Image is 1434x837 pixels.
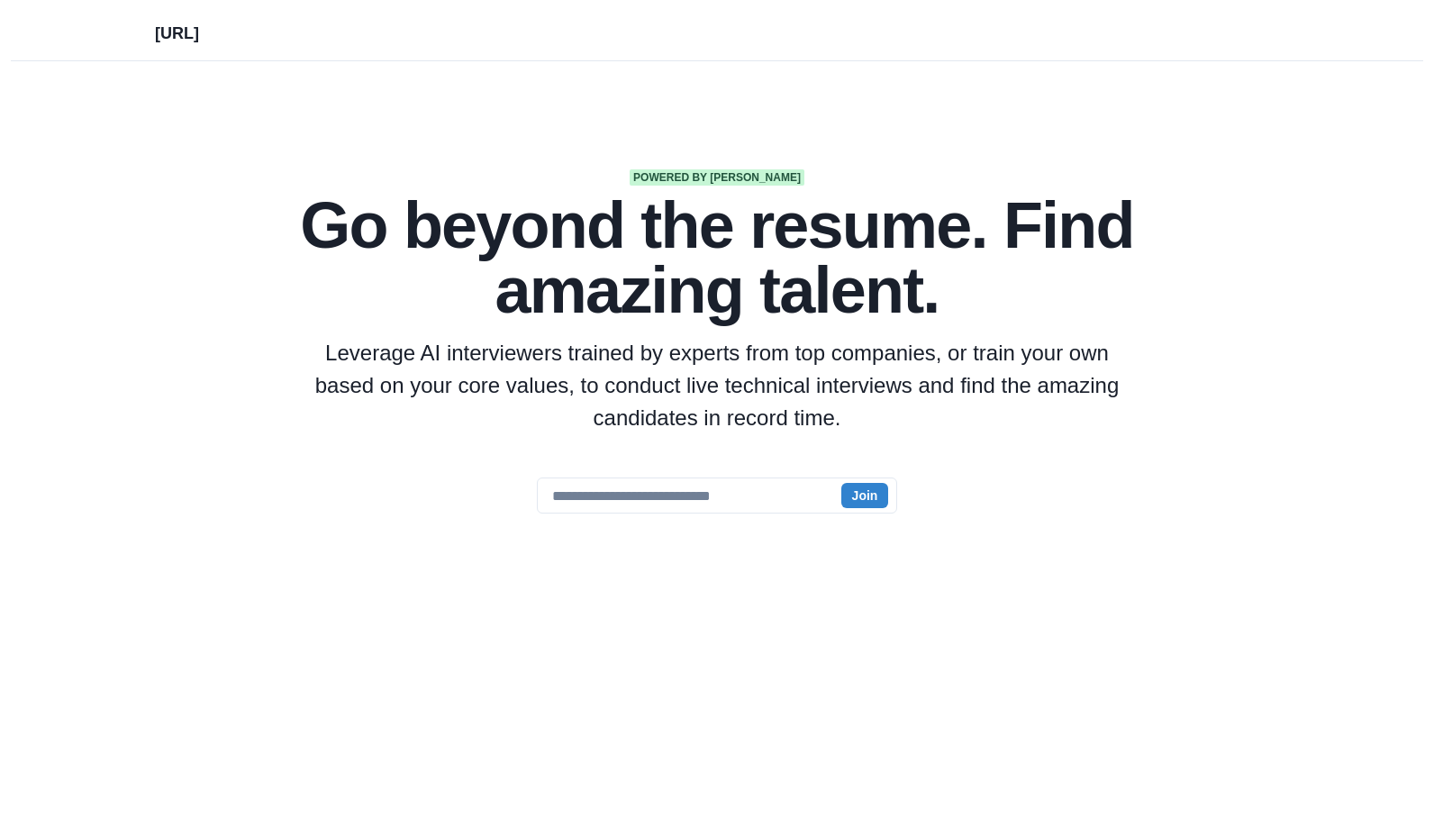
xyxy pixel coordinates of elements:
[630,169,804,186] span: Powered by [PERSON_NAME]
[841,483,889,508] button: Join
[285,193,1149,323] h1: Go beyond the resume. Find amazing talent.
[313,337,1121,434] p: Leverage AI interviewers trained by experts from top companies, or train your own based on your c...
[155,14,199,46] a: [URL]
